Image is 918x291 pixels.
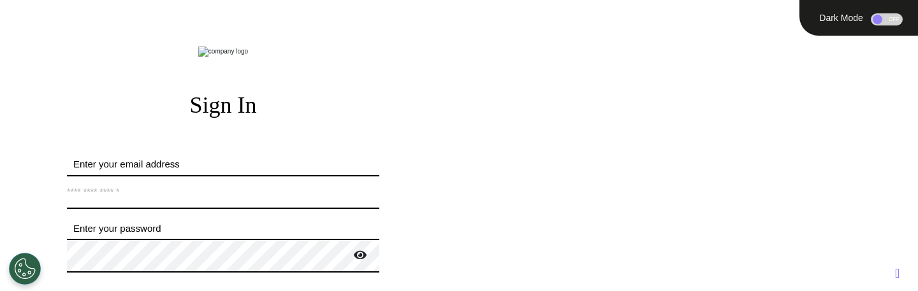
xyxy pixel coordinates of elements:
[67,222,379,236] label: Enter your password
[67,157,379,172] label: Enter your email address
[815,13,868,22] div: Dark Mode
[871,13,903,25] div: OFF
[198,46,248,57] img: company logo
[67,92,379,119] h2: Sign In
[9,253,41,285] button: Open Preferences
[472,74,918,111] div: EMPOWER.
[472,37,918,74] div: ENGAGE.
[472,111,918,148] div: TRANSFORM.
